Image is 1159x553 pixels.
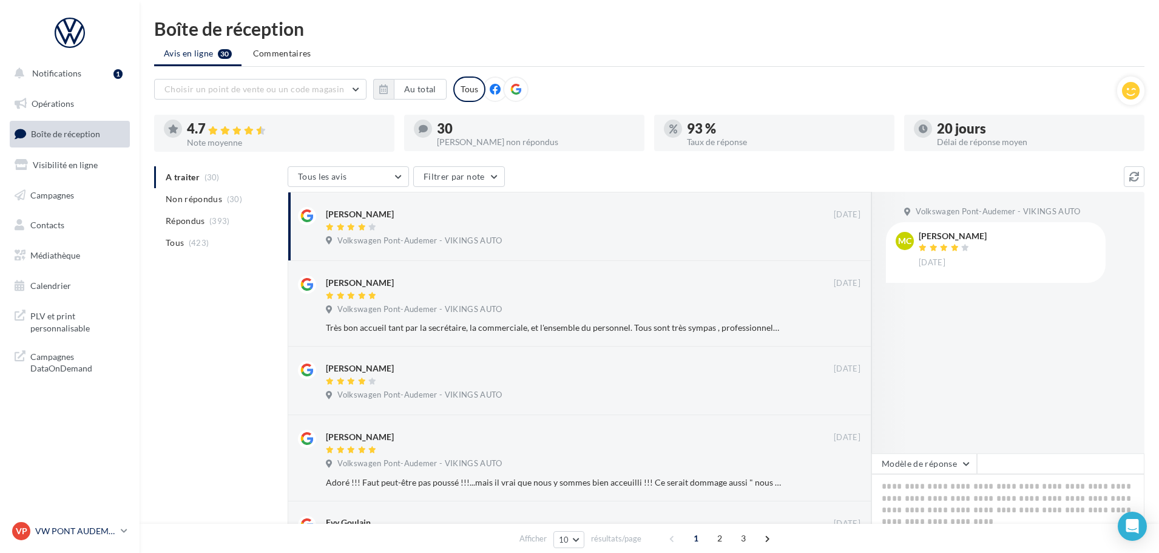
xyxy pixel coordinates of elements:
div: Evy Goulain [326,517,371,529]
div: 4.7 [187,122,385,136]
span: [DATE] [834,518,860,529]
button: Au total [373,79,447,100]
button: Filtrer par note [413,166,505,187]
a: VP VW PONT AUDEMER [10,520,130,543]
span: (30) [227,194,242,204]
div: 1 [113,69,123,79]
span: résultats/page [591,533,641,545]
span: Volkswagen Pont-Audemer - VIKINGS AUTO [916,206,1080,217]
a: Campagnes [7,183,132,208]
button: Modèle de réponse [871,453,977,474]
div: [PERSON_NAME] [326,431,394,443]
a: PLV et print personnalisable [7,303,132,339]
span: MC [898,235,911,247]
span: Visibilité en ligne [33,160,98,170]
div: Très bon accueil tant par la secrétaire, la commerciale, et l'ensemble du personnel. Tous sont tr... [326,322,782,334]
div: Délai de réponse moyen [937,138,1135,146]
span: [DATE] [834,432,860,443]
span: Opérations [32,98,74,109]
span: 10 [559,535,569,545]
button: Au total [394,79,447,100]
span: Choisir un point de vente ou un code magasin [164,84,344,94]
p: VW PONT AUDEMER [35,525,116,537]
a: Opérations [7,91,132,117]
div: [PERSON_NAME] [326,277,394,289]
span: Volkswagen Pont-Audemer - VIKINGS AUTO [337,304,502,315]
span: (423) [189,238,209,248]
div: [PERSON_NAME] non répondus [437,138,635,146]
div: Open Intercom Messenger [1118,512,1147,541]
a: Visibilité en ligne [7,152,132,178]
span: [DATE] [834,209,860,220]
div: [PERSON_NAME] [919,232,987,240]
span: 2 [710,529,729,548]
span: Boîte de réception [31,129,100,139]
span: Tous [166,237,184,249]
span: Campagnes DataOnDemand [30,348,125,375]
span: Médiathèque [30,250,80,260]
span: 1 [686,529,706,548]
a: Campagnes DataOnDemand [7,344,132,379]
span: Volkswagen Pont-Audemer - VIKINGS AUTO [337,390,502,401]
div: Boîte de réception [154,19,1144,38]
span: Calendrier [30,280,71,291]
div: [PERSON_NAME] [326,208,394,220]
a: Boîte de réception [7,121,132,147]
div: Tous [453,76,485,102]
span: Contacts [30,220,64,230]
span: Tous les avis [298,171,347,182]
span: Commentaires [253,48,311,58]
span: Notifications [32,68,81,78]
span: (393) [209,216,230,226]
div: [PERSON_NAME] [326,362,394,375]
div: 30 [437,122,635,135]
button: Tous les avis [288,166,409,187]
span: [DATE] [834,364,860,375]
div: Note moyenne [187,138,385,147]
a: Calendrier [7,273,132,299]
span: PLV et print personnalisable [30,308,125,334]
span: Campagnes [30,189,74,200]
a: Médiathèque [7,243,132,268]
span: [DATE] [834,278,860,289]
div: 20 jours [937,122,1135,135]
span: Répondus [166,215,205,227]
span: VP [16,525,27,537]
button: Choisir un point de vente ou un code magasin [154,79,367,100]
div: 93 % [687,122,885,135]
a: Contacts [7,212,132,238]
button: Notifications 1 [7,61,127,86]
div: Adoré !!! Faut peut-être pas poussé !!!...mais il vrai que nous y sommes bien acceuilli !!! Ce se... [326,477,782,489]
div: Taux de réponse [687,138,885,146]
span: [DATE] [919,257,945,268]
span: 3 [734,529,753,548]
button: 10 [553,531,584,548]
span: Non répondus [166,193,222,205]
span: Volkswagen Pont-Audemer - VIKINGS AUTO [337,458,502,469]
span: Afficher [519,533,547,545]
span: Volkswagen Pont-Audemer - VIKINGS AUTO [337,236,502,246]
